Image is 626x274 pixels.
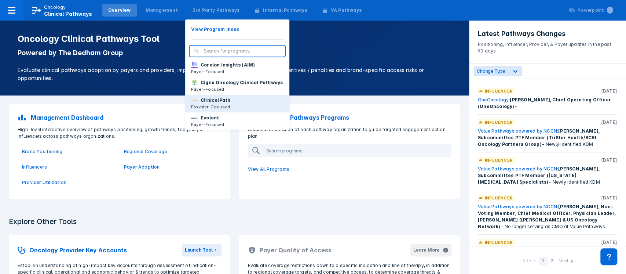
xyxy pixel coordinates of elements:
a: 3rd Party Pathways Programs [244,109,456,126]
div: Learn More [413,247,440,253]
div: - No longer serving as CMO at Value Pathways [478,203,617,230]
div: Powerpoint [578,7,613,14]
div: 3rd Party Pathways [193,7,240,14]
a: View All Programs [244,162,456,177]
div: 1 [539,257,548,265]
p: High-level interactive overview of pathways positioning, growth trends, footprint, & influencers ... [13,126,226,140]
p: Influencer [485,239,513,246]
p: Influencer [485,119,513,126]
input: Search programs [263,145,451,156]
h2: Oncology Provider Key Accounts [29,246,127,255]
img: new-century-health.png [191,115,198,121]
span: [PERSON_NAME], Subcommittee PTF Member ([US_STATE] [MEDICAL_DATA] Specialists) [478,166,600,185]
a: Value Pathways powered by NCCN: [478,166,558,172]
input: Search for programs [204,48,281,54]
h2: Payer Quality of Access [260,246,332,255]
img: cigna-oncology-clinical-pathways.png [191,79,198,86]
a: OneOncology: [478,97,510,102]
a: Value Pathways powered by NCCN: [478,204,558,209]
a: Influencers [22,164,115,170]
h1: Oncology Clinical Pathways Tool [18,34,451,44]
img: carelon-insights.png [191,62,198,68]
p: Influencer [485,195,513,201]
p: Payer-Focused [191,68,255,75]
div: - Newly identified KDM [478,128,617,148]
p: [DATE] [601,157,617,163]
p: Oncology [44,4,66,11]
span: [PERSON_NAME], Subcommittee PTF Member (TriStar Health/SCRI Oncology Partners Group) [478,128,600,147]
a: Regional Coverage [124,148,217,155]
p: Management Dashboard [31,113,103,122]
p: View Program Index [191,26,239,33]
a: Payer Adoption [124,164,217,170]
button: Cigna Oncology Clinical PathwaysPayer-Focused [185,77,289,95]
div: Management [146,7,178,14]
p: ClinicalPath [201,97,230,104]
p: [DATE] [601,239,617,246]
div: 2 [548,257,556,265]
span: Clinical Pathways [44,11,92,17]
button: ClinicalPathProvider-Focused [185,95,289,112]
p: Carelon Insights (AIM) [201,62,255,68]
p: Evolent [201,115,219,121]
div: Launch Tool [185,247,213,253]
a: Overview [102,4,137,17]
p: Cigna Oncology Clinical Pathways [201,79,283,86]
div: Next [559,257,568,265]
span: [PERSON_NAME], Chief Operating Officer (OneOncology) [478,97,611,109]
button: View Program Index [185,24,289,35]
p: [DATE] [601,88,617,94]
div: Overview [108,7,131,14]
img: via-oncology.png [191,97,198,104]
p: [DATE] [601,119,617,126]
a: Management [140,4,184,17]
div: Contact Support [600,248,617,265]
a: Brand Positioning [22,148,115,155]
div: VA Pathways [331,7,362,14]
p: Influencer [485,88,513,94]
div: - [478,97,617,110]
button: Launch Tool [182,244,222,256]
a: Provider Utilization [22,179,115,186]
p: 3rd Party Pathways Programs [261,113,349,122]
span: Change Type [477,68,505,74]
a: Management Dashboard [13,109,226,126]
a: 3rd Party Pathways [187,4,246,17]
p: Payer-Focused [191,121,224,128]
button: Learn More [410,244,451,256]
p: Provider-Focused [191,104,230,110]
div: Internal Pathways [263,7,307,14]
div: - Newly identified KDM [478,166,617,185]
p: Powered by The Dedham Group [18,48,451,57]
h3: Latest Pathways Changes [478,29,617,38]
h3: Explore Other Tools [4,212,81,231]
p: [DATE] [601,195,617,201]
a: Value Pathways powered by NCCN: [478,128,558,134]
p: Payer-Focused [191,86,283,93]
div: Prev [527,257,537,265]
p: Positioning, Influencer, Provider, & Payer updates in the past 90 days [478,38,617,54]
p: Influencer [485,157,513,163]
button: EvolentPayer-Focused [185,112,289,130]
p: Detailed information of each pathway organization to guide targeted engagement action plan [244,126,456,140]
button: Carelon Insights (AIM)Payer-Focused [185,60,289,77]
p: Evaluate clinical pathways adoption by payers and providers, implementation sophistication, finan... [18,66,451,82]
